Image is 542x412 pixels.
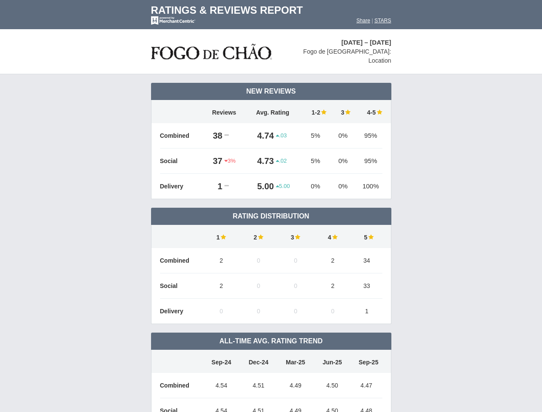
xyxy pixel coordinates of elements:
span: 0 [257,257,260,264]
td: Sep-25 [351,350,382,373]
span: 0 [331,308,334,315]
img: star-full-15.png [220,234,226,240]
td: 5% [300,148,331,174]
td: Delivery [160,174,203,199]
td: Combined [160,373,203,398]
td: 4.74 [245,123,276,148]
td: 2 [203,248,240,273]
span: 0 [294,257,297,264]
img: stars-fogo-de-chao-logo-50.png [151,42,272,62]
td: 1 [351,299,382,324]
span: [DATE] – [DATE] [341,39,391,46]
td: 2 [240,225,277,248]
td: 95% [355,148,382,174]
img: star-full-15.png [294,234,300,240]
td: 1 [203,225,240,248]
img: star-full-15.png [344,109,351,115]
td: 33 [351,273,382,299]
td: 3 [277,225,315,248]
span: .02 [276,157,287,165]
td: 5.00 [245,174,276,199]
td: Dec-24 [240,350,277,373]
td: 5% [300,123,331,148]
td: Combined [160,123,203,148]
img: star-full-15.png [331,234,338,240]
td: 4-5 [355,100,382,123]
td: 95% [355,123,382,148]
span: Fogo de [GEOGRAPHIC_DATA]: Location [303,48,391,64]
td: 4.51 [240,373,277,398]
td: Sep-24 [203,350,240,373]
td: 0% [300,174,331,199]
td: Mar-25 [277,350,314,373]
td: 4.50 [314,373,351,398]
td: Rating Distribution [151,208,391,225]
span: 0 [294,282,297,289]
td: 5 [351,225,382,248]
span: .03 [276,132,287,139]
td: Combined [160,248,203,273]
td: 4.49 [277,373,314,398]
td: 1-2 [300,100,331,123]
img: star-full-15.png [320,109,327,115]
span: 3% [224,157,236,165]
td: Social [160,273,203,299]
td: Jun-25 [314,350,351,373]
td: 4.54 [203,373,240,398]
img: mc-powered-by-logo-white-103.png [151,16,195,25]
td: All-Time Avg. Rating Trend [151,333,391,350]
td: 4.47 [351,373,382,398]
span: 0 [220,308,223,315]
td: 37 [203,148,225,174]
td: New Reviews [151,83,391,100]
td: 38 [203,123,225,148]
td: 2 [314,248,351,273]
td: 0% [331,174,355,199]
td: 4.73 [245,148,276,174]
td: Delivery [160,299,203,324]
img: star-full-15.png [376,109,382,115]
td: 34 [351,248,382,273]
a: STARS [374,18,391,24]
td: 0% [331,123,355,148]
td: 100% [355,174,382,199]
td: Avg. Rating [245,100,300,123]
td: 1 [203,174,225,199]
td: Social [160,148,203,174]
span: | [372,18,373,24]
img: star-full-15.png [257,234,263,240]
span: 0 [294,308,297,315]
span: 0 [257,282,260,289]
a: Share [357,18,370,24]
span: 0 [257,308,260,315]
span: 5.00 [276,182,290,190]
td: 3 [331,100,355,123]
img: star-full-15.png [367,234,374,240]
td: Reviews [203,100,245,123]
td: 2 [314,273,351,299]
td: 4 [314,225,351,248]
td: 0% [331,148,355,174]
td: 2 [203,273,240,299]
